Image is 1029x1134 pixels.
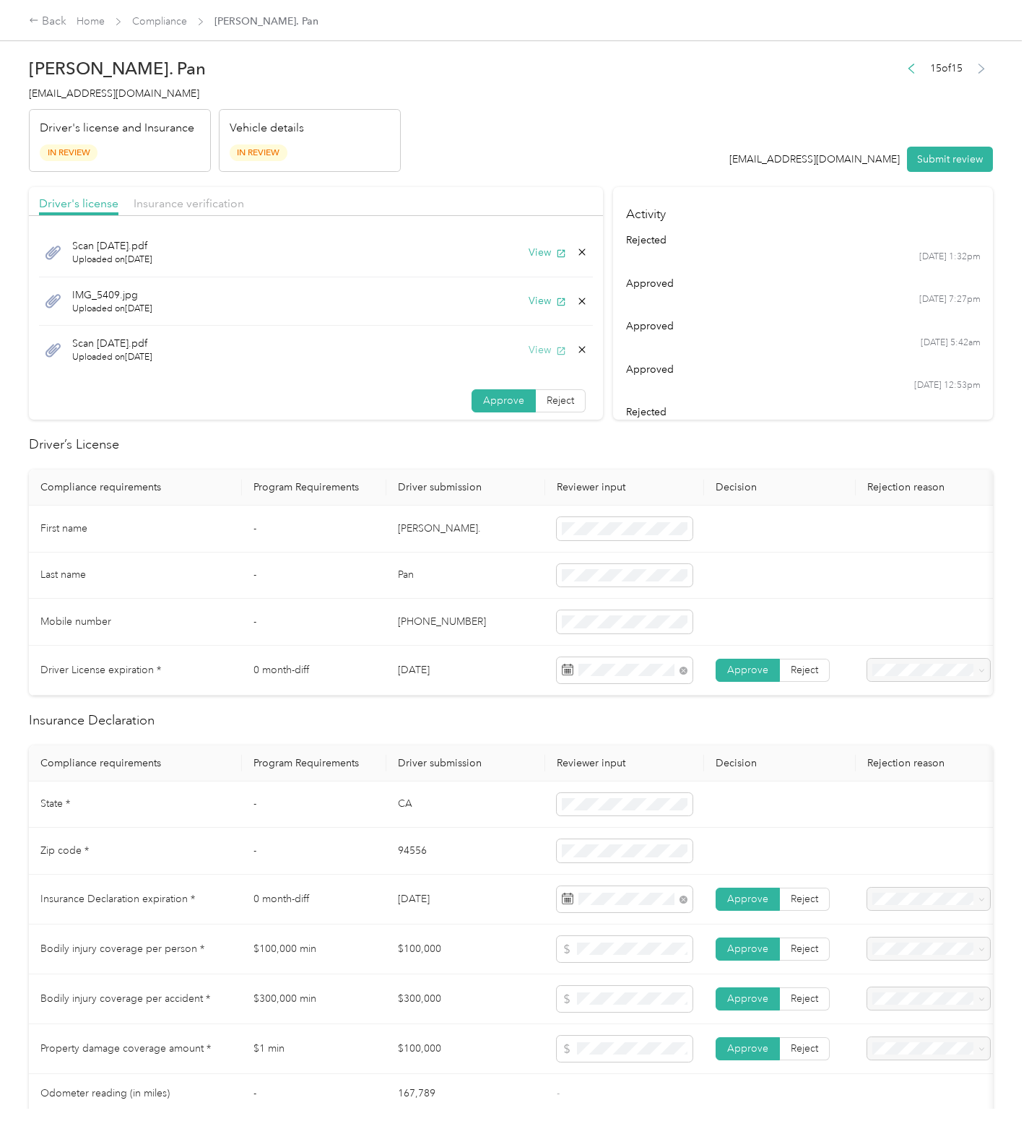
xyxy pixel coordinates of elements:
button: Submit review [907,147,993,172]
div: [EMAIL_ADDRESS][DOMAIN_NAME] [729,152,900,167]
td: $1 min [242,1024,386,1074]
h2: Driver’s License [29,435,993,454]
span: Driver's license [39,196,118,210]
td: $300,000 min [242,974,386,1024]
span: IMG_5409.jpg [72,287,152,303]
td: Property damage coverage amount * [29,1024,242,1074]
span: Reject [791,992,818,1005]
div: approved [626,276,981,291]
span: Bodily injury coverage per person * [40,943,204,955]
td: Insurance Declaration expiration * [29,875,242,925]
div: rejected [626,233,981,248]
td: [PERSON_NAME]. [386,506,545,553]
button: View [529,245,566,260]
span: Property damage coverage amount * [40,1042,211,1055]
td: $100,000 [386,925,545,974]
span: Reject [791,943,818,955]
td: First name [29,506,242,553]
td: Pan [386,553,545,600]
span: Last name [40,568,86,581]
span: 15 of 15 [930,61,963,76]
span: State * [40,797,70,810]
button: View [529,342,566,358]
span: Insurance Declaration expiration * [40,893,195,905]
span: Approve [727,893,768,905]
td: State * [29,782,242,828]
span: In Review [40,144,97,161]
td: Last name [29,553,242,600]
span: Scan [DATE].pdf [72,238,152,254]
span: Approve [727,664,768,676]
span: [PERSON_NAME]. Pan [214,14,318,29]
th: Compliance requirements [29,469,242,506]
span: Mobile number [40,615,111,628]
th: Compliance requirements [29,745,242,782]
div: approved [626,319,981,334]
div: rejected [626,404,981,420]
time: [DATE] 12:53pm [914,379,981,392]
th: Program Requirements [242,745,386,782]
td: [DATE] [386,875,545,925]
td: $300,000 [386,974,545,1024]
td: 94556 [386,828,545,875]
th: Decision [704,745,856,782]
td: $100,000 [386,1024,545,1074]
th: Reviewer input [545,745,704,782]
h4: Activity [613,187,993,233]
span: In Review [230,144,287,161]
td: $100,000 min [242,925,386,974]
span: Uploaded on [DATE] [72,351,152,364]
th: Driver submission [386,745,545,782]
th: Program Requirements [242,469,386,506]
h2: Insurance Declaration [29,711,993,730]
span: Scan [DATE].pdf [72,336,152,351]
span: Reject [791,664,818,676]
p: Vehicle details [230,120,304,137]
span: Reject [791,893,818,905]
td: [PHONE_NUMBER] [386,599,545,646]
time: [DATE] 5:42am [921,337,981,350]
td: - [242,599,386,646]
span: [EMAIL_ADDRESS][DOMAIN_NAME] [29,87,199,100]
td: - [242,782,386,828]
p: Driver's license and Insurance [40,120,194,137]
span: Bodily injury coverage per accident * [40,992,210,1005]
td: 0 month-diff [242,646,386,696]
td: Bodily injury coverage per accident * [29,974,242,1024]
th: Decision [704,469,856,506]
h2: [PERSON_NAME]. Pan [29,59,401,79]
td: - [242,1074,386,1114]
button: View [529,293,566,308]
span: Approve [483,394,524,407]
td: [DATE] [386,646,545,696]
a: Compliance [132,15,187,27]
span: Uploaded on [DATE] [72,303,152,316]
td: Zip code * [29,828,242,875]
span: Approve [727,1042,768,1055]
td: 167,789 [386,1074,545,1114]
span: Uploaded on [DATE] [72,254,152,267]
span: Insurance verification [134,196,244,210]
td: 0 month-diff [242,875,386,925]
span: - [557,1087,560,1099]
span: Approve [727,992,768,1005]
td: Mobile number [29,599,242,646]
span: Approve [727,943,768,955]
td: Bodily injury coverage per person * [29,925,242,974]
div: approved [626,362,981,377]
span: First name [40,522,87,534]
th: Driver submission [386,469,545,506]
time: [DATE] 7:27pm [919,293,981,306]
span: Zip code * [40,844,89,857]
span: Driver License expiration * [40,664,161,676]
td: - [242,506,386,553]
span: Reject [547,394,574,407]
a: Home [77,15,105,27]
span: Reject [791,1042,818,1055]
div: Back [29,13,66,30]
td: - [242,553,386,600]
td: Odometer reading (in miles) [29,1074,242,1114]
span: Odometer reading (in miles) [40,1087,170,1099]
th: Reviewer input [545,469,704,506]
td: Driver License expiration * [29,646,242,696]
